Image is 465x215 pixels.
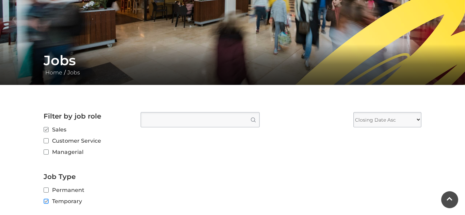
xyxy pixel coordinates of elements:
label: Managerial [44,148,130,156]
a: Home [44,69,64,76]
div: / [38,52,427,77]
h2: Filter by job role [44,112,130,120]
label: Customer Service [44,137,130,145]
label: Sales [44,125,130,134]
label: Permanent [44,186,130,194]
a: Jobs [66,69,82,76]
h2: Job Type [44,173,130,181]
label: Temporary [44,197,130,205]
h1: Jobs [44,52,421,69]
